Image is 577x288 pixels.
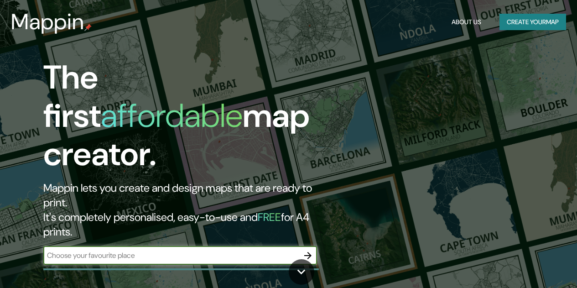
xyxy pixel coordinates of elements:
h1: The first map creator. [43,58,332,181]
img: mappin-pin [84,24,92,31]
button: Create yourmap [499,14,566,31]
h2: Mappin lets you create and design maps that are ready to print. It's completely personalised, eas... [43,181,332,239]
input: Choose your favourite place [43,250,299,261]
h3: Mappin [11,9,84,35]
h1: affordable [101,94,243,137]
button: About Us [448,14,485,31]
h5: FREE [258,210,281,224]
